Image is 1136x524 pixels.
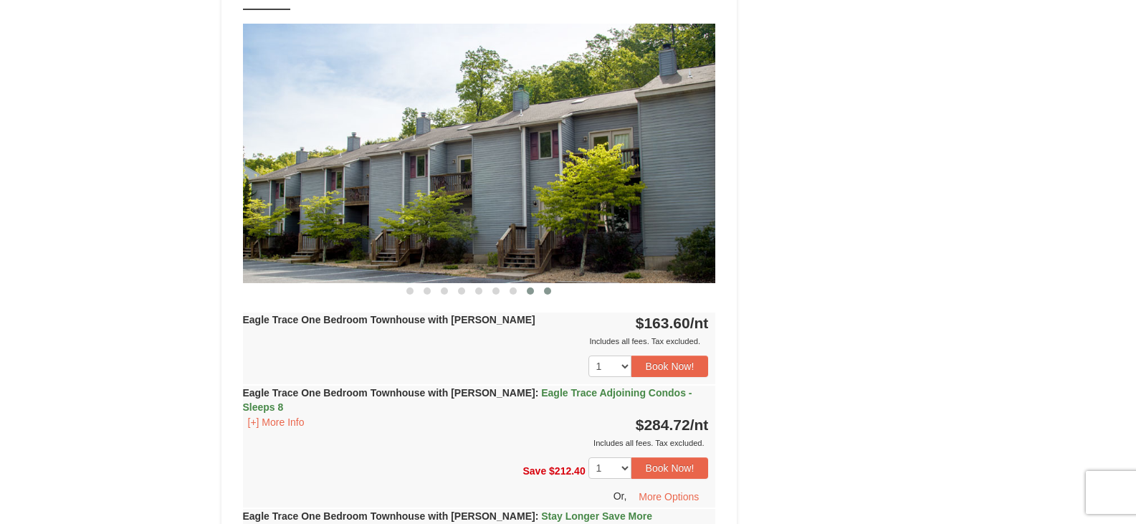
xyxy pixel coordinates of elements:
[535,387,539,399] span: :
[631,457,709,479] button: Book Now!
[243,387,692,413] strong: Eagle Trace One Bedroom Townhouse with [PERSON_NAME]
[636,315,709,331] strong: $163.60
[243,334,709,348] div: Includes all fees. Tax excluded.
[629,486,708,508] button: More Options
[636,416,690,433] span: $284.72
[690,315,709,331] span: /nt
[631,356,709,377] button: Book Now!
[243,24,716,282] img: 18876286-34-f026ec74.jpg
[243,314,535,325] strong: Eagle Trace One Bedroom Townhouse with [PERSON_NAME]
[243,414,310,430] button: [+] More Info
[522,465,546,477] span: Save
[690,416,709,433] span: /nt
[535,510,539,522] span: :
[541,510,652,522] span: Stay Longer Save More
[549,465,586,477] span: $212.40
[614,490,627,502] span: Or,
[243,436,709,450] div: Includes all fees. Tax excluded.
[243,510,653,522] strong: Eagle Trace One Bedroom Townhouse with [PERSON_NAME]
